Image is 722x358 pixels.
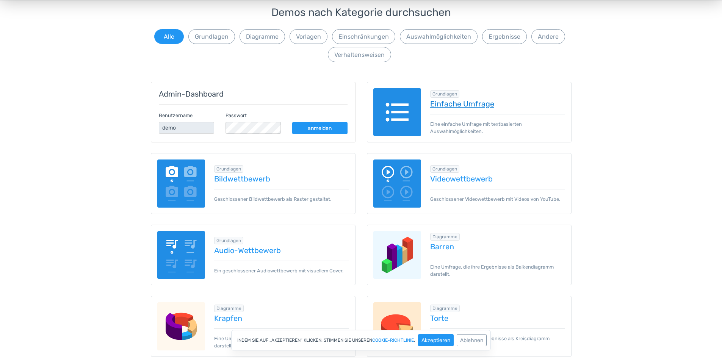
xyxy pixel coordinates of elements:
[373,302,421,350] img: charts-pie.png.webp
[214,165,243,173] span: Alles in „Grundlagen“ durchsuchen
[334,51,385,58] font: Verhaltensweisen
[430,165,459,173] span: Alles in „Grundlagen“ durchsuchen
[214,314,242,323] font: Krapfen
[214,305,244,312] span: Alles in Diagrammen durchsuchen
[430,196,560,202] font: Geschlossener Videowettbewerb mit Videos von YouTube.
[216,166,241,172] font: Grundlagen
[414,338,415,343] font: .
[430,121,522,134] font: Eine einfache Umfrage mit textbasierten Auswahlmöglichkeiten.
[159,113,193,118] font: Benutzername
[214,246,281,255] font: Audio-Wettbewerb
[308,125,332,131] font: anmelden
[214,314,349,322] a: Krapfen
[373,159,421,208] img: video-poll.png.webp
[430,242,565,251] a: Barren
[430,305,460,312] span: Alles in Diagrammen durchsuchen
[430,314,565,322] a: Torte
[430,264,554,277] font: Eine Umfrage, die ihre Ergebnisse als Balkendiagramm darstellt.
[432,234,457,239] font: Diagramme
[457,334,487,346] button: Ablehnen
[216,306,241,311] font: Diagramme
[154,29,184,44] button: Alle
[430,174,493,183] font: Videowettbewerb
[290,29,327,44] button: Vorlagen
[157,302,205,350] img: charts-doughnut.png.webp
[373,231,421,279] img: charts-bars.png.webp
[489,33,520,40] font: Ergebnisse
[418,334,454,346] button: Akzeptieren
[292,122,348,134] a: anmelden
[157,231,205,279] img: audio-poll.png.webp
[214,174,270,183] font: Bildwettbewerb
[373,88,421,136] img: text-poll.png.webp
[372,338,414,342] a: Cookie-Richtlinie
[538,33,559,40] font: Andere
[430,233,460,241] span: Alles in Diagrammen durchsuchen
[460,337,483,344] font: Ablehnen
[237,338,372,343] font: Indem Sie auf „Akzeptieren“ klicken, stimmen Sie unseren
[531,29,565,44] button: Andere
[216,238,241,243] font: Grundlagen
[226,113,247,118] font: Passwort
[214,196,331,202] font: Geschlossener Bildwettbewerb als Raster gestaltet.
[164,33,174,40] font: Alle
[246,33,279,40] font: Diagramme
[432,91,457,97] font: Grundlagen
[338,33,389,40] font: Einschränkungen
[430,314,448,323] font: Torte
[214,237,243,244] span: Alles in „Grundlagen“ durchsuchen
[296,33,321,40] font: Vorlagen
[328,47,391,62] button: Verhaltensweisen
[430,99,494,108] font: Einfache Umfrage
[432,306,457,311] font: Diagramme
[157,159,205,208] img: image-poll.png.webp
[400,29,478,44] button: Auswahlmöglichkeiten
[188,29,235,44] button: Grundlagen
[214,246,349,255] a: Audio-Wettbewerb
[421,337,450,344] font: Akzeptieren
[159,89,224,98] font: Admin-Dashboard
[195,33,229,40] font: Grundlagen
[406,33,471,40] font: Auswahlmöglichkeiten
[430,90,459,98] span: Alles in „Grundlagen“ durchsuchen
[482,29,527,44] button: Ergebnisse
[240,29,285,44] button: Diagramme
[214,175,349,183] a: Bildwettbewerb
[430,175,565,183] a: Videowettbewerb
[332,29,395,44] button: Einschränkungen
[430,100,565,108] a: Einfache Umfrage
[430,242,454,251] font: Barren
[214,268,343,274] font: Ein geschlossener Audiowettbewerb mit visuellem Cover.
[432,166,457,172] font: Grundlagen
[271,6,451,19] font: Demos nach Kategorie durchsuchen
